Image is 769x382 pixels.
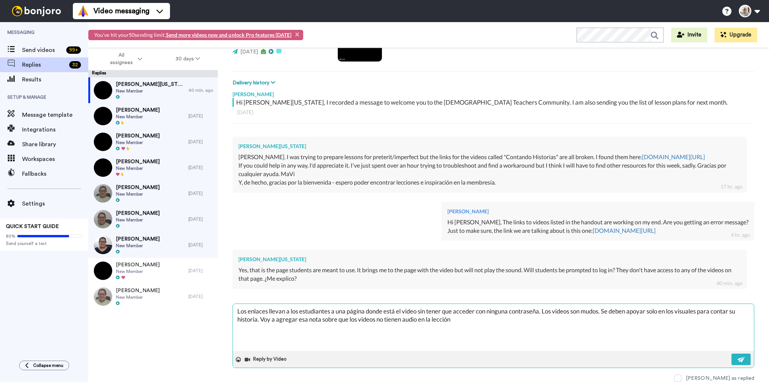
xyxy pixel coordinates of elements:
span: New Member [116,114,160,120]
button: Collapse menu [19,361,69,370]
span: × [295,31,299,38]
a: [PERSON_NAME]New Member[DATE] [88,129,218,155]
span: [DATE] [240,49,258,55]
span: All assignees [106,52,136,66]
button: Close [295,31,299,38]
div: [PERSON_NAME] as replied [686,375,754,382]
span: Send yourself a test [6,241,82,246]
div: [DATE] [188,242,214,248]
img: 01aca9ed-a392-4c88-8e90-82006398fcd3-thumb.jpg [94,184,112,203]
span: New Member [116,165,160,171]
div: [DATE] [188,190,214,196]
span: Integrations [22,125,88,134]
span: New Member [116,269,160,274]
span: New Member [116,191,160,197]
span: [PERSON_NAME] [116,287,160,294]
div: [PERSON_NAME] [447,208,748,215]
span: [PERSON_NAME] [116,210,160,217]
button: Invite [671,28,707,42]
span: [PERSON_NAME] [116,184,160,191]
img: 7b4ec90c-7013-4983-8bcc-c331122aa833-thumb.jpg [94,158,112,177]
span: QUICK START GUIDE [6,224,59,229]
div: 17 hr. ago [720,183,743,190]
div: 40 min. ago [188,87,214,93]
img: send-white.svg [737,357,745,362]
span: Video messaging [93,6,149,16]
a: [PERSON_NAME]New Member[DATE] [88,206,218,232]
div: 40 min. ago [716,280,743,287]
button: Upgrade [715,28,757,42]
div: [DATE] [188,216,214,222]
span: New Member [116,140,160,146]
div: [DATE] [188,268,214,274]
div: [DATE] [188,165,214,171]
div: Replies [88,70,218,77]
a: [PERSON_NAME]New Member[DATE] [88,155,218,181]
a: [PERSON_NAME]New Member[DATE] [88,181,218,206]
div: Hi [PERSON_NAME], The links to videos listed in the handout are working on my end. Are you gettin... [447,218,748,235]
img: 92fe4712-357d-48b1-8f09-9a53f775de0d-thumb.jpg [94,262,112,280]
img: 76b297e6-bd37-4bdb-9adb-29fb68f26e02-thumb.jpg [94,133,112,151]
button: Reply by Video [244,354,289,365]
span: Settings [22,199,88,208]
div: [PERSON_NAME]. I was trying to prepare lessons for preterit/imperfect but the links for the video... [238,153,741,161]
div: [PERSON_NAME] [233,87,754,98]
span: Message template [22,111,88,119]
span: Workspaces [22,155,88,164]
span: [PERSON_NAME] [116,132,160,140]
span: New Member [116,217,160,223]
button: 30 days [159,52,217,66]
div: [DATE] [188,139,214,145]
span: Fallbacks [22,169,88,178]
button: All assignees [90,49,159,69]
div: Hi [PERSON_NAME][US_STATE], I recorded a message to welcome you to the [DEMOGRAPHIC_DATA] Teacher... [236,98,752,107]
span: [PERSON_NAME] [116,235,160,243]
span: Results [22,75,88,84]
textarea: Los enlaces llevan a los estudiantes a una página donde está el video sin tener que acceder con n... [233,304,754,351]
a: [DOMAIN_NAME][URL] [593,227,656,234]
span: New Member [116,294,160,300]
img: 909be3f2-d059-4fd6-8354-22abd9743296-thumb.jpg [94,236,112,254]
span: New Member [116,243,160,249]
div: If you could help in any way, I'd appreciate it. I've just spent over an hour trying to troublesh... [238,161,741,178]
img: 197a3901-5cca-4db4-b56c-05be9d743367-thumb.jpg [94,107,112,125]
img: d47b14e6-f9cd-4020-8fd7-d6e914f499f6-thumb.jpg [94,210,112,228]
span: [PERSON_NAME] [116,261,160,269]
span: Send videos [22,46,63,55]
img: vm-color.svg [77,5,89,17]
div: [DATE] [188,294,214,299]
div: 32 [69,61,81,69]
span: Share library [22,140,88,149]
img: e725ad7a-318a-4b6c-9eeb-9fb7131e66e7-thumb.jpg [94,81,112,99]
div: [PERSON_NAME][US_STATE] [238,143,741,150]
span: [PERSON_NAME] [116,158,160,165]
span: [PERSON_NAME][US_STATE] [116,81,185,88]
img: bj-logo-header-white.svg [9,6,64,16]
div: Y, de hecho, gracias por la bienvenida - espero poder encontrar lecciones e inspiración en la mem... [238,178,741,187]
div: 4 hr. ago [731,231,750,239]
a: [PERSON_NAME]New Member[DATE] [88,103,218,129]
div: Yes, that is the page students are meant to use. It brings me to the page with the video but will... [238,266,741,283]
a: [PERSON_NAME]New Member[DATE] [88,284,218,309]
span: Collapse menu [33,362,63,368]
a: [DOMAIN_NAME][URL] [642,153,705,160]
button: Delivery history [233,79,277,87]
div: [DATE] [237,109,750,116]
a: [PERSON_NAME]New Member[DATE] [88,232,218,258]
img: 78d87f60-8acf-4194-8fe5-45a513b1f2d6-thumb.jpg [94,287,112,306]
div: 99 + [66,46,81,54]
span: [PERSON_NAME] [116,106,160,114]
a: [PERSON_NAME][US_STATE]New Member40 min. ago [88,77,218,103]
span: You've hit your 50 sending limit. [94,32,292,38]
span: New Member [116,88,185,94]
div: [PERSON_NAME][US_STATE] [238,256,741,263]
div: [DATE] [188,113,214,119]
span: 80% [6,233,15,239]
a: [PERSON_NAME]New Member[DATE] [88,258,218,284]
span: Replies [22,60,66,69]
a: Send more videos now and unlock Pro features [DATE] [166,32,292,38]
